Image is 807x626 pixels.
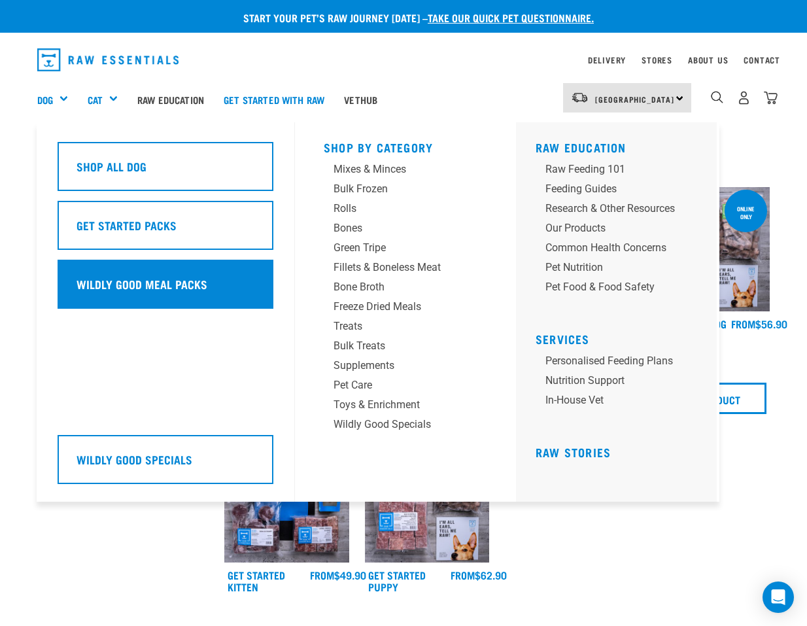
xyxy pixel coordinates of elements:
[642,58,672,62] a: Stores
[77,158,146,175] h5: Shop All Dog
[737,91,751,105] img: user.png
[725,199,767,226] div: online only
[588,58,626,62] a: Delivery
[324,397,487,417] a: Toys & Enrichment
[334,181,456,197] div: Bulk Frozen
[334,240,456,256] div: Green Tripe
[77,217,177,234] h5: Get Started Packs
[77,451,192,468] h5: Wildly Good Specials
[545,260,675,275] div: Pet Nutrition
[58,142,273,201] a: Shop All Dog
[711,91,723,103] img: home-icon-1@2x.png
[764,91,778,105] img: home-icon@2x.png
[731,321,755,326] span: FROM
[571,92,589,103] img: van-moving.png
[334,220,456,236] div: Bones
[428,14,594,20] a: take our quick pet questionnaire.
[763,582,794,613] div: Open Intercom Messenger
[324,260,487,279] a: Fillets & Boneless Meat
[324,141,487,151] h5: Shop By Category
[536,279,706,299] a: Pet Food & Food Safety
[58,435,273,494] a: Wildly Good Specials
[536,260,706,279] a: Pet Nutrition
[536,449,611,455] a: Raw Stories
[536,181,706,201] a: Feeding Guides
[324,240,487,260] a: Green Tripe
[334,319,456,334] div: Treats
[324,319,487,338] a: Treats
[545,181,675,197] div: Feeding Guides
[37,48,179,71] img: Raw Essentials Logo
[324,201,487,220] a: Rolls
[536,353,706,373] a: Personalised Feeding Plans
[536,373,706,392] a: Nutrition Support
[324,417,487,436] a: Wildly Good Specials
[334,358,456,374] div: Supplements
[77,275,207,292] h5: Wildly Good Meal Packs
[545,279,675,295] div: Pet Food & Food Safety
[128,73,214,126] a: Raw Education
[536,392,706,412] a: In-house vet
[731,318,787,330] div: $56.90
[545,162,675,177] div: Raw Feeding 101
[324,181,487,201] a: Bulk Frozen
[334,397,456,413] div: Toys & Enrichment
[88,92,103,107] a: Cat
[334,417,456,432] div: Wildly Good Specials
[536,332,706,343] h5: Services
[536,240,706,260] a: Common Health Concerns
[324,338,487,358] a: Bulk Treats
[324,358,487,377] a: Supplements
[334,338,456,354] div: Bulk Treats
[545,220,675,236] div: Our Products
[324,279,487,299] a: Bone Broth
[536,144,627,150] a: Raw Education
[688,58,728,62] a: About Us
[451,569,507,581] div: $62.90
[58,260,273,319] a: Wildly Good Meal Packs
[334,279,456,295] div: Bone Broth
[324,162,487,181] a: Mixes & Minces
[595,97,674,101] span: [GEOGRAPHIC_DATA]
[744,58,780,62] a: Contact
[324,377,487,397] a: Pet Care
[545,240,675,256] div: Common Health Concerns
[545,201,675,217] div: Research & Other Resources
[37,92,53,107] a: Dog
[214,73,334,126] a: Get started with Raw
[324,299,487,319] a: Freeze Dried Meals
[310,569,366,581] div: $49.90
[334,260,456,275] div: Fillets & Boneless Meat
[536,162,706,181] a: Raw Feeding 101
[58,201,273,260] a: Get Started Packs
[334,299,456,315] div: Freeze Dried Meals
[324,220,487,240] a: Bones
[536,220,706,240] a: Our Products
[334,162,456,177] div: Mixes & Minces
[334,73,387,126] a: Vethub
[228,572,285,589] a: Get Started Kitten
[334,201,456,217] div: Rolls
[27,43,780,77] nav: dropdown navigation
[334,377,456,393] div: Pet Care
[310,572,334,578] span: FROM
[536,201,706,220] a: Research & Other Resources
[451,572,475,578] span: FROM
[368,572,426,589] a: Get Started Puppy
